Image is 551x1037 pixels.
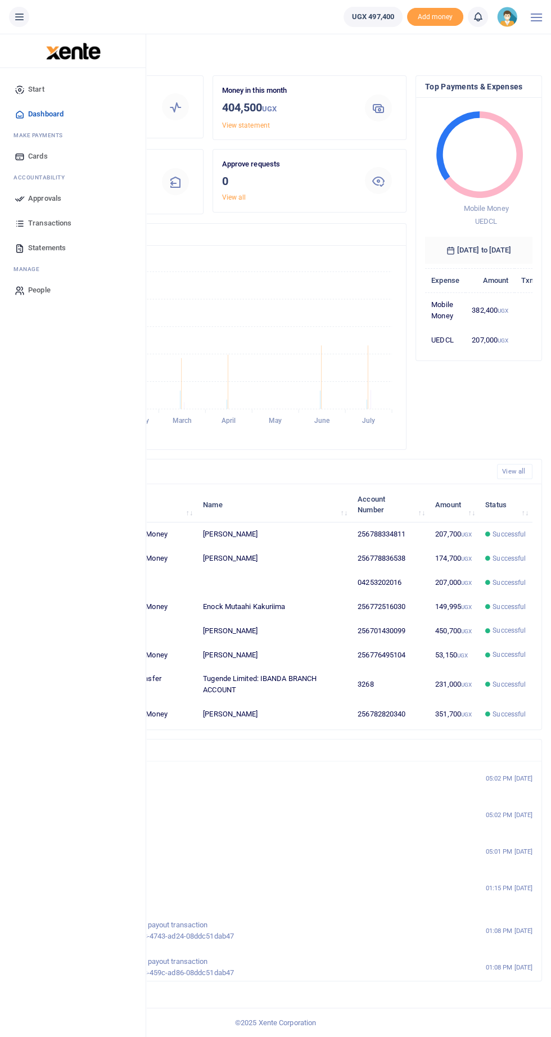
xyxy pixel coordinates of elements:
small: UGX [498,308,508,314]
h4: Top Payments & Expenses [425,80,532,93]
h4: Transactions Overview [19,228,397,241]
span: countability [22,174,65,181]
li: Ac [9,169,137,186]
td: 256772516030 [351,595,429,619]
a: Start [9,77,137,102]
th: Txns [514,269,544,293]
td: [PERSON_NAME] [197,702,351,726]
td: MTN Mobile Money [98,522,197,547]
th: Amount [466,269,514,293]
li: M [9,260,137,278]
span: UGX 497,400 [352,11,394,22]
span: Successful [493,602,526,612]
tspan: March [173,417,192,425]
td: MTN Mobile Money [98,547,197,571]
a: Dashboard [9,102,137,127]
a: Cards [9,144,137,169]
small: UGX [461,628,472,634]
small: UGX [461,711,472,718]
span: Successful [493,709,526,719]
th: Name: activate to sort column ascending [197,488,351,522]
td: Account Transfer outwards [98,667,197,702]
span: Transactions [28,218,71,229]
td: 1 [514,328,544,351]
p: has viewed a payout transaction 6c1adc59-0213-459c-ad86-08ddc51dab47 [49,956,412,980]
a: Statements [9,236,137,260]
tspan: July [362,417,375,425]
td: 207,000 [429,571,479,595]
a: profile-user [497,7,522,27]
td: 256788334811 [351,522,429,547]
td: UEDCL [98,571,197,595]
small: 01:15 PM [DATE] [486,883,533,893]
td: 256778836538 [351,547,429,571]
td: UEDCL [425,328,466,351]
td: 207,000 [466,328,514,351]
small: UGX [461,556,472,562]
p: signed-in [49,846,412,858]
small: UGX [461,604,472,610]
h3: 0 [222,173,351,190]
td: 207,700 [429,522,479,547]
td: 04253202016 [351,571,429,595]
a: View all [497,464,532,479]
th: Amount: activate to sort column ascending [429,488,479,522]
a: Add money [407,12,463,20]
a: View statement [222,121,270,129]
td: 450,700 [429,619,479,643]
a: View all [222,193,246,201]
li: M [9,127,137,144]
a: Transactions [9,211,137,236]
td: 149,995 [429,595,479,619]
a: UGX 497,400 [344,7,403,27]
p: Approve requests [222,159,351,170]
span: anage [19,266,40,272]
li: Wallet ballance [339,7,407,27]
p: has viewed a payout transaction 274e9371-cbd8-4743-ad24-08ddc51dab47 [49,919,412,943]
td: Enock Mutaahi Kakuriima [197,595,351,619]
td: [PERSON_NAME] [197,643,351,667]
small: UGX [461,531,472,538]
td: 256701430099 [351,619,429,643]
td: 2 [514,292,544,327]
span: Successful [493,578,526,588]
td: [PERSON_NAME] [197,619,351,643]
td: MTN Mobile Money [98,702,197,726]
td: 382,400 [466,292,514,327]
span: People [28,285,51,296]
td: MTN Mobile Money [98,595,197,619]
small: UGX [461,682,472,688]
td: [PERSON_NAME] [197,522,351,547]
span: Successful [493,679,526,689]
p: signed-in [49,810,412,822]
a: logo-small logo-large logo-large [45,46,101,55]
td: Mobile Money [425,292,466,327]
h4: Hello [PERSON_NAME] [9,48,542,61]
td: 256782820340 [351,702,429,726]
td: 3268 [351,667,429,702]
td: 174,700 [429,547,479,571]
td: 256776495104 [351,643,429,667]
span: Successful [493,553,526,563]
small: 01:08 PM [DATE] [486,963,533,972]
small: 05:02 PM [DATE] [486,810,533,820]
h4: Recent Transactions [19,465,488,477]
span: Cards [28,151,48,162]
img: profile-user [497,7,517,27]
th: Account Number: activate to sort column ascending [351,488,429,522]
td: [PERSON_NAME] [197,547,351,571]
small: UGX [457,652,468,659]
td: 231,000 [429,667,479,702]
h6: [DATE] to [DATE] [425,237,532,264]
span: Successful [493,529,526,539]
small: UGX [262,105,277,113]
span: Approvals [28,193,61,204]
span: Successful [493,650,526,660]
tspan: May [269,417,282,425]
tspan: June [314,417,330,425]
li: Toup your wallet [407,8,463,26]
span: UEDCL [475,217,498,226]
h4: Account Activity [19,744,532,756]
span: Add money [407,8,463,26]
span: Statements [28,242,66,254]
